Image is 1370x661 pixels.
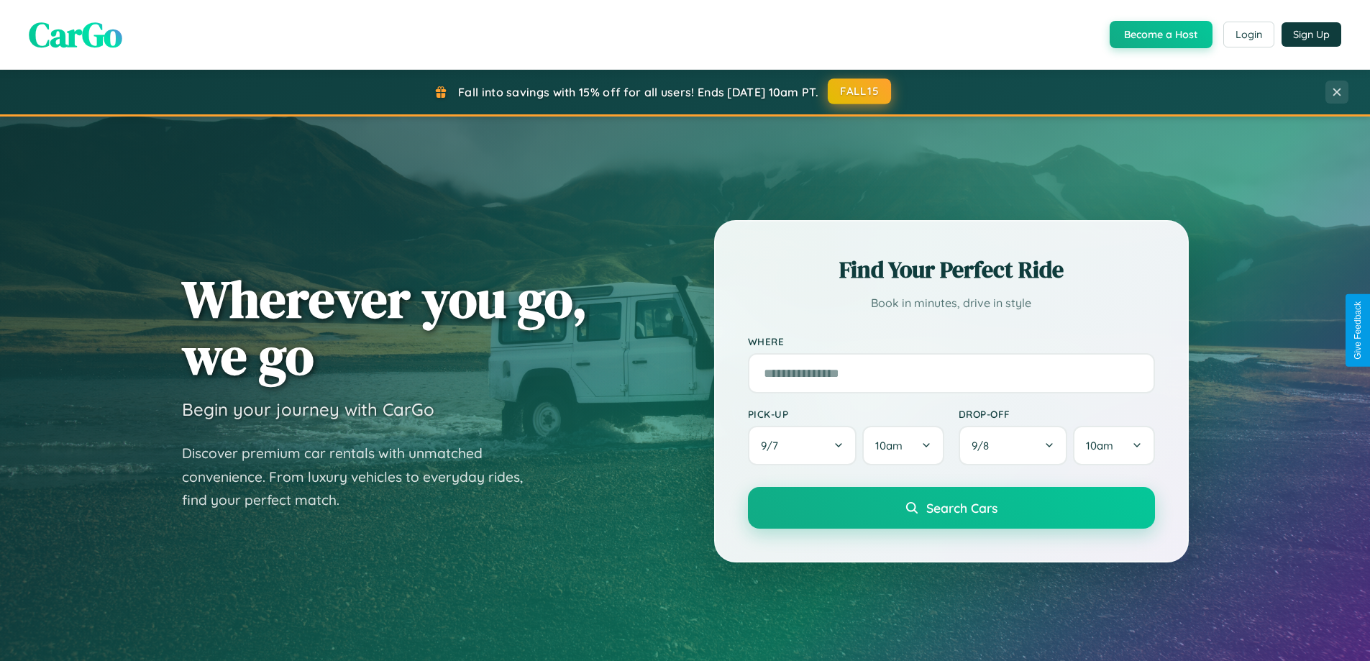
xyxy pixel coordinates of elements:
h3: Begin your journey with CarGo [182,398,434,420]
span: CarGo [29,11,122,58]
button: Login [1223,22,1274,47]
span: Search Cars [926,500,997,516]
label: Pick-up [748,408,944,420]
button: 10am [862,426,944,465]
span: 10am [875,439,903,452]
button: 9/8 [959,426,1068,465]
p: Book in minutes, drive in style [748,293,1155,314]
span: 10am [1086,439,1113,452]
button: 9/7 [748,426,857,465]
button: FALL15 [828,78,891,104]
button: Become a Host [1110,21,1213,48]
label: Where [748,335,1155,347]
button: Search Cars [748,487,1155,529]
p: Discover premium car rentals with unmatched convenience. From luxury vehicles to everyday rides, ... [182,442,542,512]
span: Fall into savings with 15% off for all users! Ends [DATE] 10am PT. [458,85,818,99]
div: Give Feedback [1353,301,1363,360]
span: 9 / 7 [761,439,785,452]
label: Drop-off [959,408,1155,420]
button: Sign Up [1282,22,1341,47]
h1: Wherever you go, we go [182,270,588,384]
span: 9 / 8 [972,439,996,452]
h2: Find Your Perfect Ride [748,254,1155,286]
button: 10am [1073,426,1154,465]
